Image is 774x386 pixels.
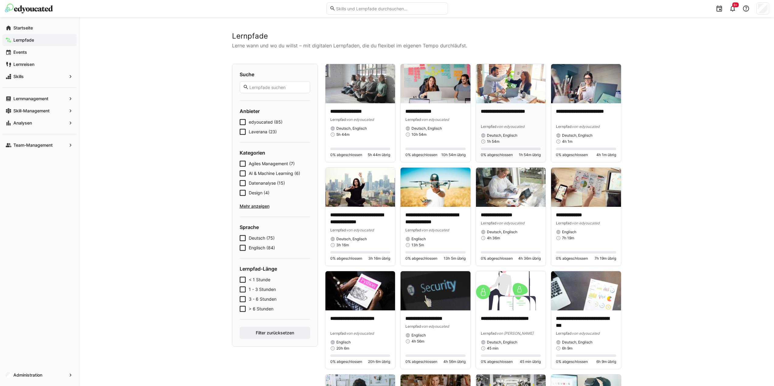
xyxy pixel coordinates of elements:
img: image [401,168,470,207]
span: von edyoucated [572,221,599,225]
span: Lernpfad [330,228,346,232]
span: 13h 5m übrig [444,256,466,261]
span: edyoucated (85) [249,119,283,125]
span: 5h 44m übrig [368,152,390,157]
span: 45 min [487,346,498,351]
span: 0% abgeschlossen [481,152,513,157]
span: 4h 36m [487,236,500,241]
span: Deutsch, Englisch [411,126,442,131]
span: 0% abgeschlossen [556,256,588,261]
span: Filter zurücksetzen [255,330,295,336]
img: image [551,271,621,310]
input: Lernpfade suchen [249,84,307,90]
span: Deutsch, Englisch [562,340,592,345]
span: 5h 44m [336,132,349,137]
span: 0% abgeschlossen [405,256,437,261]
span: 10h 54m übrig [441,152,466,157]
span: Design (4) [249,190,269,196]
h4: Kategorien [240,150,310,156]
span: 4h 36m übrig [518,256,541,261]
span: 10h 54m [411,132,426,137]
span: Datenanalyse (15) [249,180,285,186]
span: 4h 56m übrig [443,359,466,364]
span: Deutsch, Englisch [336,126,367,131]
span: 20h 6m [336,346,349,351]
img: image [551,168,621,207]
span: von edyoucated [346,331,374,336]
h4: Suche [240,71,310,77]
input: Skills und Lernpfade durchsuchen… [335,6,444,11]
h4: Sprache [240,224,310,230]
span: 9+ [734,3,738,7]
span: 7h 19m [562,236,574,241]
span: Lernpfad [481,331,497,336]
span: > 6 Stunden [249,306,273,312]
img: image [476,271,546,310]
h4: Anbieter [240,108,310,114]
span: Englisch [562,230,576,234]
span: Englisch (84) [249,245,275,251]
span: Lernpfad [481,124,497,129]
span: Englisch [411,237,426,241]
span: 13h 5m [411,243,424,248]
span: 0% abgeschlossen [556,359,588,364]
span: Lernpfad [330,117,346,122]
img: image [476,64,546,103]
span: 6h 9m übrig [596,359,616,364]
span: 3h 16m [336,243,349,248]
span: von edyoucated [421,228,449,232]
span: 0% abgeschlossen [556,152,588,157]
img: image [325,271,395,310]
span: 45 min übrig [520,359,541,364]
span: AI & Machine Learning (6) [249,170,300,176]
span: 1h 54m übrig [519,152,541,157]
span: 0% abgeschlossen [481,256,513,261]
span: 4h 1m übrig [596,152,616,157]
span: von edyoucated [572,124,599,129]
p: Lerne wann und wo du willst – mit digitalen Lernpfaden, die du flexibel im eigenen Tempo durchläu... [232,42,621,49]
span: Mehr anzeigen [240,203,310,209]
span: Lernpfad [405,117,421,122]
span: Englisch [336,340,351,345]
span: < 1 Stunde [249,277,270,283]
span: 0% abgeschlossen [405,152,437,157]
span: 0% abgeschlossen [330,359,362,364]
img: image [325,168,395,207]
span: Deutsch, Englisch [487,133,517,138]
span: Lernpfad [556,331,572,336]
span: Lernpfad [405,228,421,232]
span: Deutsch, Englisch [562,133,592,138]
span: 0% abgeschlossen [405,359,437,364]
span: Deutsch, Englisch [336,237,367,241]
span: Agiles Management (7) [249,161,295,167]
h4: Lernpfad-Länge [240,266,310,272]
span: 4h 1m [562,139,572,144]
img: image [401,271,470,310]
span: von [PERSON_NAME] [497,331,533,336]
h2: Lernpfade [232,32,621,41]
img: image [401,64,470,103]
span: Deutsch, Englisch [487,230,517,234]
span: von edyoucated [421,117,449,122]
img: image [551,64,621,103]
span: von edyoucated [497,221,524,225]
span: 20h 6m übrig [368,359,390,364]
span: 0% abgeschlossen [330,152,362,157]
span: Laverana (23) [249,129,277,135]
span: 1 - 3 Stunden [249,286,276,292]
span: 0% abgeschlossen [330,256,362,261]
img: image [325,64,395,103]
span: Lernpfad [481,221,497,225]
span: von edyoucated [497,124,524,129]
span: von edyoucated [572,331,599,336]
span: Deutsch (75) [249,235,275,241]
span: Deutsch, Englisch [487,340,517,345]
span: 7h 19m übrig [595,256,616,261]
span: Lernpfad [405,324,421,329]
span: 0% abgeschlossen [481,359,513,364]
span: von edyoucated [346,117,374,122]
span: Englisch [411,333,426,338]
span: 4h 56m [411,339,424,344]
span: 6h 9m [562,346,572,351]
span: Lernpfad [556,221,572,225]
